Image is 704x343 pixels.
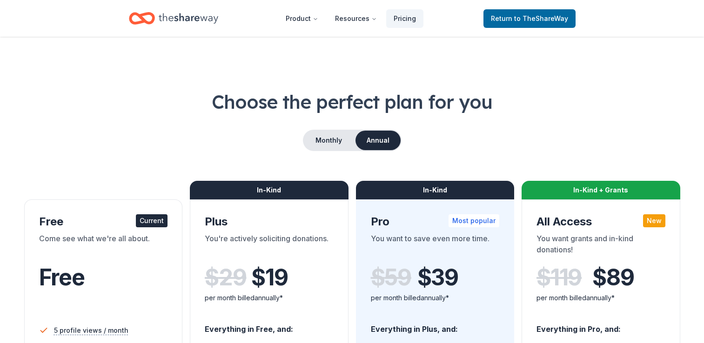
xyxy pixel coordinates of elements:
div: All Access [536,214,665,229]
div: You're actively soliciting donations. [205,233,334,259]
div: per month billed annually* [371,292,500,303]
a: Pricing [386,9,423,28]
span: Free [39,264,85,291]
div: In-Kind [190,181,349,199]
div: You want grants and in-kind donations! [536,233,665,259]
span: Return [491,13,568,24]
div: Pro [371,214,500,229]
span: $ 39 [417,264,458,290]
span: $ 89 [592,264,634,290]
nav: Main [278,7,423,29]
div: Everything in Free, and: [205,316,334,335]
div: Everything in Pro, and: [536,316,665,335]
div: In-Kind [356,181,515,199]
a: Returnto TheShareWay [483,9,576,28]
div: Plus [205,214,334,229]
div: Free [39,214,168,229]
div: Come see what we're all about. [39,233,168,259]
div: In-Kind + Grants [522,181,680,199]
h1: Choose the perfect plan for you [22,89,682,115]
button: Monthly [304,131,354,150]
button: Annual [355,131,401,150]
span: to TheShareWay [514,14,568,22]
a: Home [129,7,218,29]
div: Current [136,214,168,227]
div: You want to save even more time. [371,233,500,259]
button: Product [278,9,326,28]
div: New [643,214,665,227]
div: per month billed annually* [536,292,665,303]
span: 5 profile views / month [54,325,128,336]
div: Everything in Plus, and: [371,316,500,335]
span: $ 19 [251,264,288,290]
button: Resources [328,9,384,28]
div: per month billed annually* [205,292,334,303]
div: Most popular [449,214,499,227]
